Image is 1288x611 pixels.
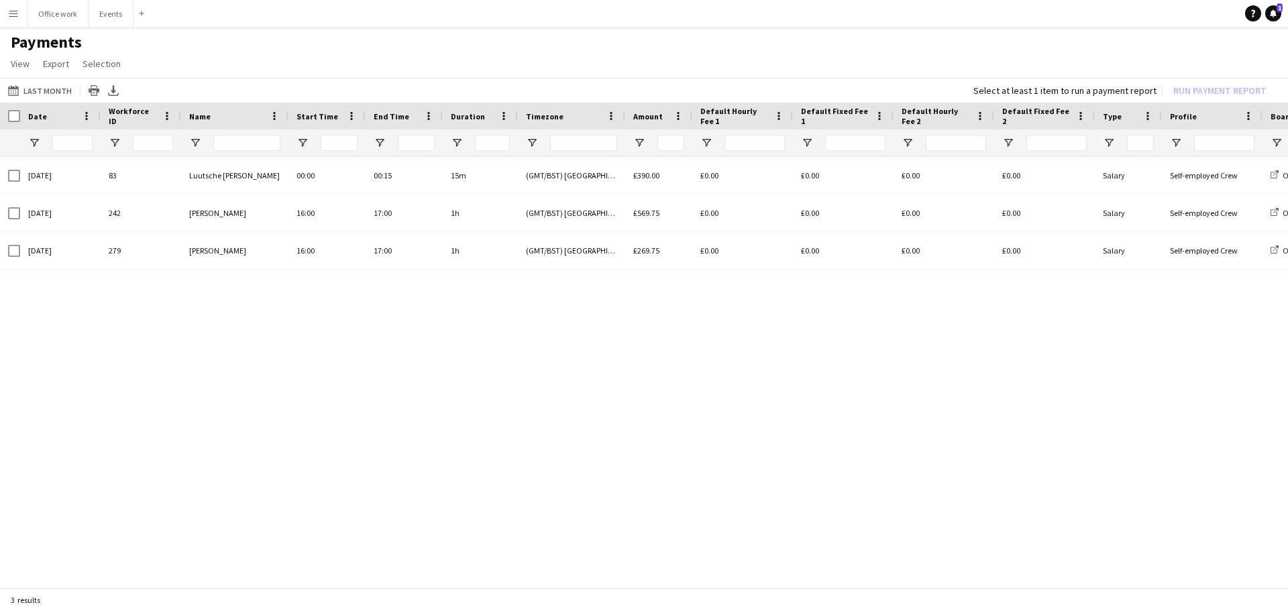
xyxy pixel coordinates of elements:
[894,195,994,231] div: £0.00
[994,157,1095,194] div: £0.00
[366,232,443,269] div: 17:00
[101,157,181,194] div: 83
[86,82,102,99] app-action-btn: Print
[374,137,386,149] button: Open Filter Menu
[83,58,121,70] span: Selection
[1271,137,1283,149] button: Open Filter Menu
[1194,135,1254,151] input: Profile Filter Input
[28,111,47,121] span: Date
[28,1,89,27] button: Office work
[518,195,625,231] div: (GMT/BST) [GEOGRAPHIC_DATA]
[1162,157,1263,194] div: Self-employed Crew
[374,111,409,121] span: End Time
[1170,137,1182,149] button: Open Filter Menu
[1095,157,1162,194] div: Salary
[443,232,518,269] div: 1h
[288,232,366,269] div: 16:00
[1095,195,1162,231] div: Salary
[1026,135,1087,151] input: Default Fixed Fee 2 Filter Input
[5,55,35,72] a: View
[77,55,126,72] a: Selection
[526,111,563,121] span: Timezone
[793,232,894,269] div: £0.00
[994,195,1095,231] div: £0.00
[443,195,518,231] div: 1h
[109,137,121,149] button: Open Filter Menu
[801,106,869,126] span: Default Fixed Fee 1
[20,195,101,231] div: [DATE]
[189,111,211,121] span: Name
[1162,195,1263,231] div: Self-employed Crew
[43,58,69,70] span: Export
[633,170,659,180] span: £390.00
[89,1,133,27] button: Events
[518,232,625,269] div: (GMT/BST) [GEOGRAPHIC_DATA]
[926,135,986,151] input: Default Hourly Fee 2 Filter Input
[5,82,74,99] button: Last Month
[801,137,813,149] button: Open Filter Menu
[189,170,280,180] span: Luutsche [PERSON_NAME]
[133,135,173,151] input: Workforce ID Filter Input
[633,111,663,121] span: Amount
[692,195,793,231] div: £0.00
[825,135,885,151] input: Default Fixed Fee 1 Filter Input
[1103,111,1122,121] span: Type
[700,137,712,149] button: Open Filter Menu
[902,106,970,126] span: Default Hourly Fee 2
[1170,111,1197,121] span: Profile
[52,135,93,151] input: Date Filter Input
[321,135,358,151] input: Start Time Filter Input
[1127,135,1154,151] input: Type Filter Input
[28,137,40,149] button: Open Filter Menu
[297,111,338,121] span: Start Time
[189,137,201,149] button: Open Filter Menu
[105,82,121,99] app-action-btn: Export XLSX
[633,137,645,149] button: Open Filter Menu
[692,232,793,269] div: £0.00
[894,157,994,194] div: £0.00
[550,135,617,151] input: Timezone Filter Input
[1002,106,1071,126] span: Default Fixed Fee 2
[657,135,684,151] input: Amount Filter Input
[526,137,538,149] button: Open Filter Menu
[994,232,1095,269] div: £0.00
[902,137,914,149] button: Open Filter Menu
[724,135,785,151] input: Default Hourly Fee 1 Filter Input
[518,157,625,194] div: (GMT/BST) [GEOGRAPHIC_DATA]
[38,55,74,72] a: Export
[20,232,101,269] div: [DATE]
[793,195,894,231] div: £0.00
[398,135,435,151] input: End Time Filter Input
[366,195,443,231] div: 17:00
[189,245,246,256] span: [PERSON_NAME]
[633,208,659,218] span: £569.75
[288,157,366,194] div: 00:00
[366,157,443,194] div: 00:15
[1103,137,1115,149] button: Open Filter Menu
[297,137,309,149] button: Open Filter Menu
[633,245,659,256] span: £269.75
[1277,3,1283,12] span: 1
[894,232,994,269] div: £0.00
[189,208,246,218] span: [PERSON_NAME]
[700,106,769,126] span: Default Hourly Fee 1
[1265,5,1281,21] a: 1
[1095,232,1162,269] div: Salary
[109,106,157,126] span: Workforce ID
[451,137,463,149] button: Open Filter Menu
[692,157,793,194] div: £0.00
[213,135,280,151] input: Name Filter Input
[20,157,101,194] div: [DATE]
[288,195,366,231] div: 16:00
[101,232,181,269] div: 279
[101,195,181,231] div: 242
[451,111,485,121] span: Duration
[11,58,30,70] span: View
[1002,137,1014,149] button: Open Filter Menu
[973,85,1157,97] div: Select at least 1 item to run a payment report
[443,157,518,194] div: 15m
[1162,232,1263,269] div: Self-employed Crew
[793,157,894,194] div: £0.00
